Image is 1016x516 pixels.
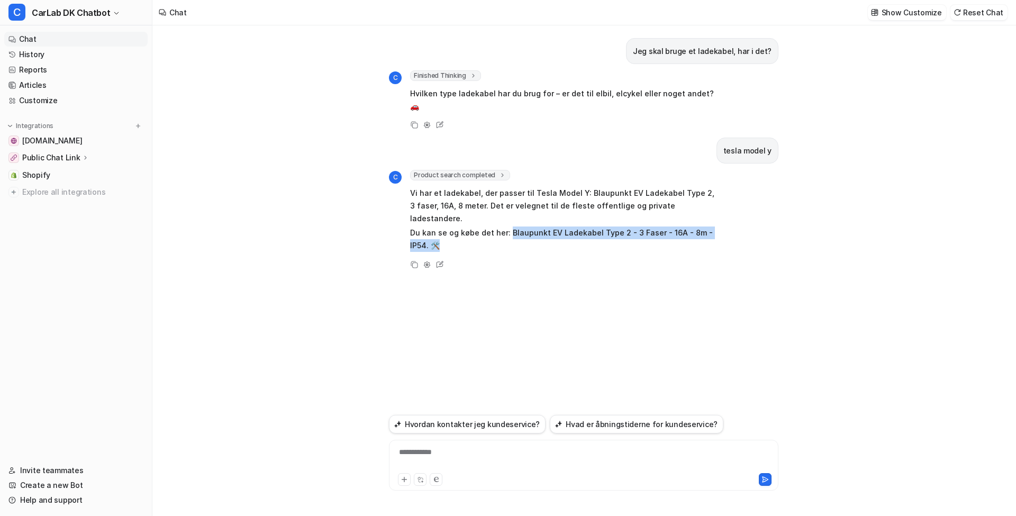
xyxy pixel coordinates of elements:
a: History [4,47,148,62]
span: Product search completed [410,170,510,180]
a: Articles [4,78,148,93]
div: Chat [169,7,187,18]
img: expand menu [6,122,14,130]
a: ShopifyShopify [4,168,148,183]
a: Explore all integrations [4,185,148,200]
span: Finished Thinking [410,70,481,81]
p: tesla model y [723,144,772,157]
img: Shopify [11,172,17,178]
a: Reports [4,62,148,77]
button: Reset Chat [950,5,1008,20]
p: Hvilken type ladekabel har du brug for – er det til elbil, elcykel eller noget andet? 🚗 [410,87,720,113]
p: Du kan se og købe det her: Blaupunkt EV Ladekabel Type 2 - 3 Faser - 16A - 8m - IP54. 🛠️ [410,227,720,252]
span: [DOMAIN_NAME] [22,135,82,146]
img: customize [871,8,878,16]
span: Shopify [22,170,50,180]
button: Integrations [4,121,57,131]
button: Hvad er åbningstiderne for kundeservice? [550,415,723,433]
img: www.carlab.dk [11,138,17,144]
a: Customize [4,93,148,108]
img: menu_add.svg [134,122,142,130]
button: Show Customize [868,5,946,20]
img: Public Chat Link [11,155,17,161]
a: www.carlab.dk[DOMAIN_NAME] [4,133,148,148]
p: Integrations [16,122,53,130]
img: explore all integrations [8,187,19,197]
p: Jeg skal bruge et ladekabel, har i det? [633,45,772,58]
button: Hvordan kontakter jeg kundeservice? [389,415,546,433]
p: Vi har et ladekabel, der passer til Tesla Model Y: Blaupunkt EV Ladekabel Type 2, 3 faser, 16A, 8... [410,187,720,225]
span: CarLab DK Chatbot [32,5,110,20]
span: C [389,71,402,84]
span: Explore all integrations [22,184,143,201]
a: Chat [4,32,148,47]
img: reset [954,8,961,16]
span: C [8,4,25,21]
span: C [389,171,402,184]
a: Create a new Bot [4,478,148,493]
p: Public Chat Link [22,152,80,163]
p: Show Customize [882,7,942,18]
a: Invite teammates [4,463,148,478]
a: Help and support [4,493,148,508]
